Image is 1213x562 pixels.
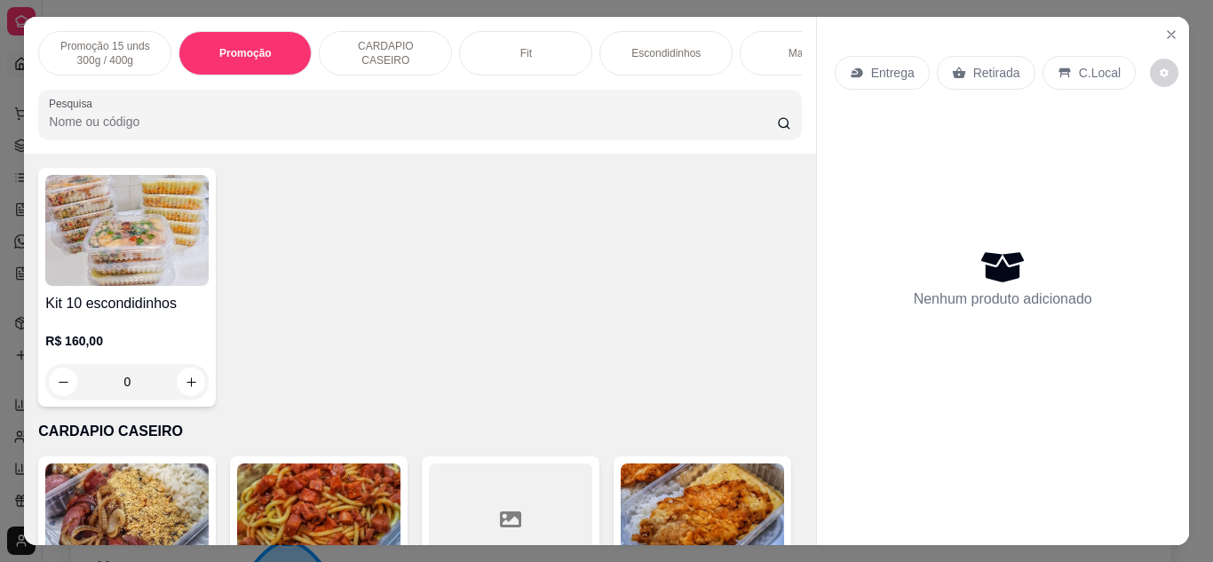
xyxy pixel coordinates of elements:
[219,46,272,60] p: Promoção
[1079,64,1121,82] p: C.Local
[38,421,801,442] p: CARDAPIO CASEIRO
[520,46,532,60] p: Fit
[45,175,209,286] img: product-image
[53,39,156,67] p: Promoção 15 unds 300g / 400g
[871,64,915,82] p: Entrega
[45,293,209,314] h4: Kit 10 escondidinhos
[45,332,209,350] p: R$ 160,00
[631,46,701,60] p: Escondidinhos
[49,368,77,396] button: decrease-product-quantity
[914,289,1092,310] p: Nenhum produto adicionado
[1157,20,1185,49] button: Close
[49,96,99,111] label: Pesquisa
[1150,59,1178,87] button: decrease-product-quantity
[789,46,825,60] p: Massas
[49,113,777,131] input: Pesquisa
[334,39,437,67] p: CARDAPIO CASEIRO
[177,368,205,396] button: increase-product-quantity
[973,64,1020,82] p: Retirada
